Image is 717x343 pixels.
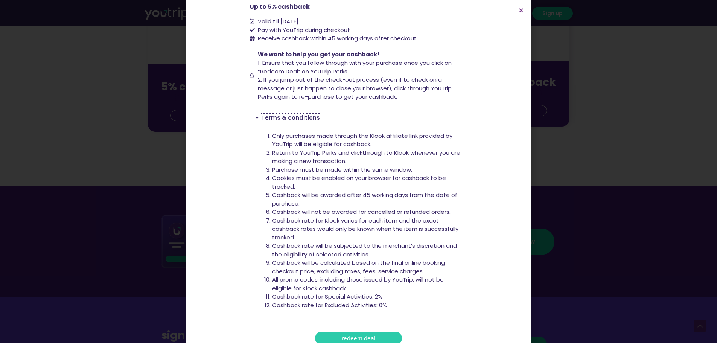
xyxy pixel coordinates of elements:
li: Only purchases made through the Klook affiliate link provided by YouTrip will be eligible for cas... [272,132,462,149]
li: Cookies must be enabled on your browser for cashback to be tracked. [272,174,462,191]
p: Up to 5% cashback [250,2,468,11]
a: Close [518,8,524,13]
li: Cashback will not be awarded for cancelled or refunded orders. [272,208,462,216]
span: Receive cashback within 45 working days after checkout [256,34,417,43]
span: 1. Ensure that you follow through with your purchase once you click on “Redeem Deal” on YouTrip P... [258,59,452,75]
span: redeem deal [341,335,376,341]
span: All promo codes, including those issued by YouTrip, will not be eligible for Klook cashback [272,276,444,292]
li: Cashback rate for Klook varies for each item and the exact cashback rates would only be known whe... [272,216,462,242]
li: Cashback will be awarded after 45 working days from the date of purchase. [272,191,462,208]
li: Cashback rate for Special Activities: 2% [272,293,462,301]
li: Cashback rate will be subjected to the merchant’s discretion and the eligibility of selected acti... [272,242,462,259]
li: Cashback rate for Excluded Activities: 0% [272,301,462,310]
div: Terms & conditions [250,126,468,324]
span: We want to help you get your cashback! [258,50,379,58]
li: Purchase must be made within the same window. [272,166,462,174]
span: Valid till [DATE] [256,17,298,26]
span: Pay with YouTrip during checkout [256,26,350,35]
div: Terms & conditions [250,109,468,126]
li: Cashback will be calculated based on the final online booking checkout price, excluding taxes, fe... [272,259,462,276]
a: Terms & conditions [261,114,320,122]
span: 2. If you jump out of the check-out process (even if to check on a message or just happen to clos... [258,76,452,101]
li: Return to YouTrip Perks and clickthrough to Klook whenever you are making a new transaction. [272,149,462,166]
